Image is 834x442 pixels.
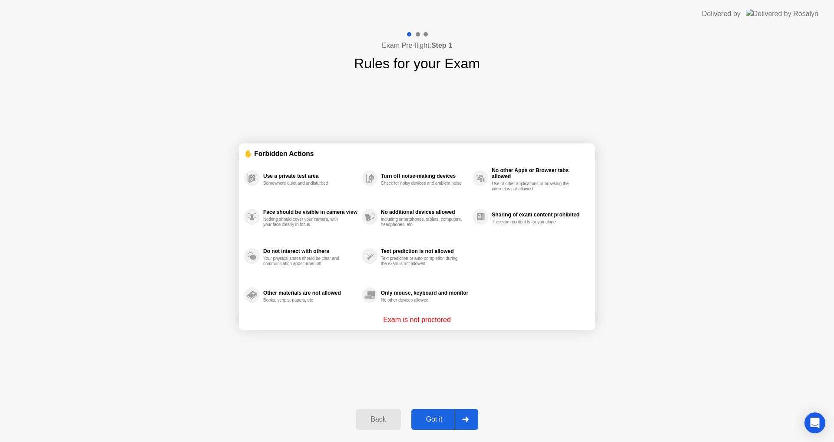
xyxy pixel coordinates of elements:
[263,248,357,254] div: Do not interact with others
[492,219,574,225] div: The exam content is for you alone
[381,217,463,227] div: Including smartphones, tablets, computers, headphones, etc.
[414,415,455,423] div: Got it
[381,248,468,254] div: Text prediction is not allowed
[411,409,478,430] button: Got it
[263,181,345,186] div: Somewhere quiet and undisturbed
[381,181,463,186] div: Check for noisy devices and ambient noise
[244,149,590,159] div: ✋ Forbidden Actions
[383,315,451,325] p: Exam is not proctored
[263,298,345,303] div: Books, scripts, papers, etc
[381,256,463,266] div: Text prediction or auto-completion during the exam is not allowed
[382,40,452,51] h4: Exam Pre-flight:
[381,298,463,303] div: No other devices allowed
[263,256,345,266] div: Your physical space should be clear and communication apps turned off
[354,53,480,74] h1: Rules for your Exam
[492,181,574,192] div: Use of other applications or browsing the internet is not allowed
[804,412,825,433] div: Open Intercom Messenger
[381,209,468,215] div: No additional devices allowed
[381,173,468,179] div: Turn off noise-making devices
[263,209,357,215] div: Face should be visible in camera view
[492,167,586,179] div: No other Apps or Browser tabs allowed
[492,212,586,218] div: Sharing of exam content prohibited
[702,9,741,19] div: Delivered by
[381,290,468,296] div: Only mouse, keyboard and monitor
[431,42,452,49] b: Step 1
[358,415,398,423] div: Back
[263,173,357,179] div: Use a private test area
[263,217,345,227] div: Nothing should cover your camera, with your face clearly in focus
[746,9,818,19] img: Delivered by Rosalyn
[263,290,357,296] div: Other materials are not allowed
[356,409,400,430] button: Back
